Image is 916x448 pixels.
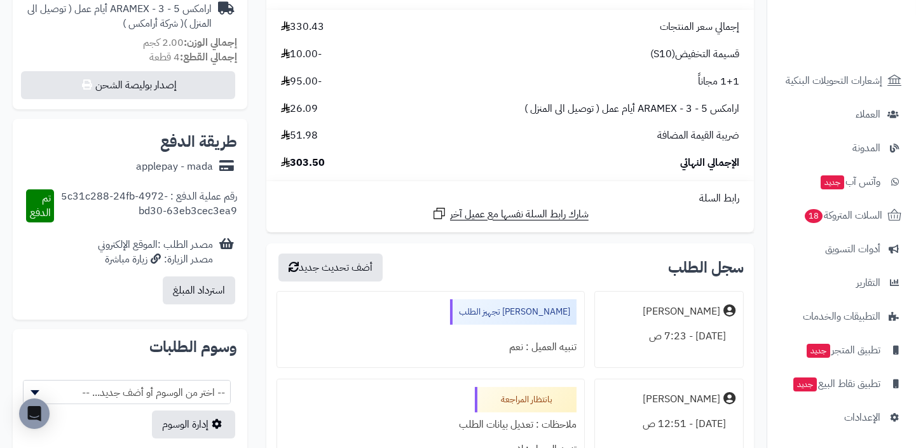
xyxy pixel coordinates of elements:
span: 303.50 [281,156,325,170]
a: شارك رابط السلة نفسها مع عميل آخر [432,206,589,222]
a: أدوات التسويق [775,234,908,264]
div: تنبيه العميل : نعم [285,335,577,360]
span: العملاء [856,105,880,123]
span: جديد [807,344,830,358]
span: 51.98 [281,128,318,143]
a: التقارير [775,268,908,298]
a: الإعدادات [775,402,908,433]
span: قسيمة التخفيض(S10) [650,47,739,62]
span: 26.09 [281,102,318,116]
a: إدارة الوسوم [152,411,235,438]
div: [PERSON_NAME] [643,392,720,407]
div: applepay - mada [136,160,213,174]
div: [PERSON_NAME] [643,304,720,319]
span: -- اختر من الوسوم أو أضف جديد... -- [23,380,231,404]
a: التطبيقات والخدمات [775,301,908,332]
span: إشعارات التحويلات البنكية [786,72,882,90]
a: المدونة [775,133,908,163]
h3: سجل الطلب [668,260,744,275]
img: logo-2.png [830,30,904,57]
span: تم الدفع [30,191,51,221]
span: 330.43 [281,20,324,34]
span: ( شركة أرامكس ) [123,16,184,31]
div: رقم عملية الدفع : 5c31c288-24fb-4972-bd30-63eb3cec3ea9 [54,189,237,222]
button: استرداد المبلغ [163,276,235,304]
h2: وسوم الطلبات [23,339,237,355]
div: مصدر الزيارة: زيارة مباشرة [98,252,213,267]
span: -95.00 [281,74,322,89]
a: السلات المتروكة18 [775,200,908,231]
span: الإجمالي النهائي [680,156,739,170]
a: تطبيق نقاط البيعجديد [775,369,908,399]
div: رابط السلة [271,191,749,206]
span: أدوات التسويق [825,240,880,258]
span: التطبيقات والخدمات [803,308,880,325]
span: -10.00 [281,47,322,62]
small: 4 قطعة [149,50,237,65]
span: السلات المتروكة [803,207,882,224]
div: ارامكس ARAMEX - 3 - 5 أيام عمل ( توصيل الى المنزل ) [23,2,212,31]
div: مصدر الطلب :الموقع الإلكتروني [98,238,213,267]
strong: إجمالي الوزن: [184,35,237,50]
div: [DATE] - 7:23 ص [603,324,735,349]
span: المدونة [852,139,880,157]
span: الإعدادات [844,409,880,426]
span: 1+1 مجاناً [698,74,739,89]
a: إشعارات التحويلات البنكية [775,65,908,96]
span: جديد [793,377,817,391]
div: [DATE] - 12:51 ص [603,412,735,437]
strong: إجمالي القطع: [180,50,237,65]
span: شارك رابط السلة نفسها مع عميل آخر [450,207,589,222]
div: Open Intercom Messenger [19,398,50,429]
span: ارامكس ARAMEX - 3 - 5 أيام عمل ( توصيل الى المنزل ) [524,102,739,116]
a: وآتس آبجديد [775,166,908,197]
div: ملاحظات : تعديل بيانات الطلب [285,412,577,437]
div: بانتظار المراجعة [475,387,577,412]
span: تطبيق المتجر [805,341,880,359]
button: إصدار بوليصة الشحن [21,71,235,99]
span: إجمالي سعر المنتجات [660,20,739,34]
span: -- اختر من الوسوم أو أضف جديد... -- [24,381,230,405]
span: وآتس آب [819,173,880,191]
small: 2.00 كجم [143,35,237,50]
span: التقارير [856,274,880,292]
span: تطبيق نقاط البيع [792,375,880,393]
a: العملاء [775,99,908,130]
button: أضف تحديث جديد [278,254,383,282]
span: ضريبة القيمة المضافة [657,128,739,143]
div: [PERSON_NAME] تجهيز الطلب [450,299,577,325]
span: جديد [821,175,844,189]
a: تطبيق المتجرجديد [775,335,908,365]
span: 18 [805,209,823,223]
h2: طريقة الدفع [160,134,237,149]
